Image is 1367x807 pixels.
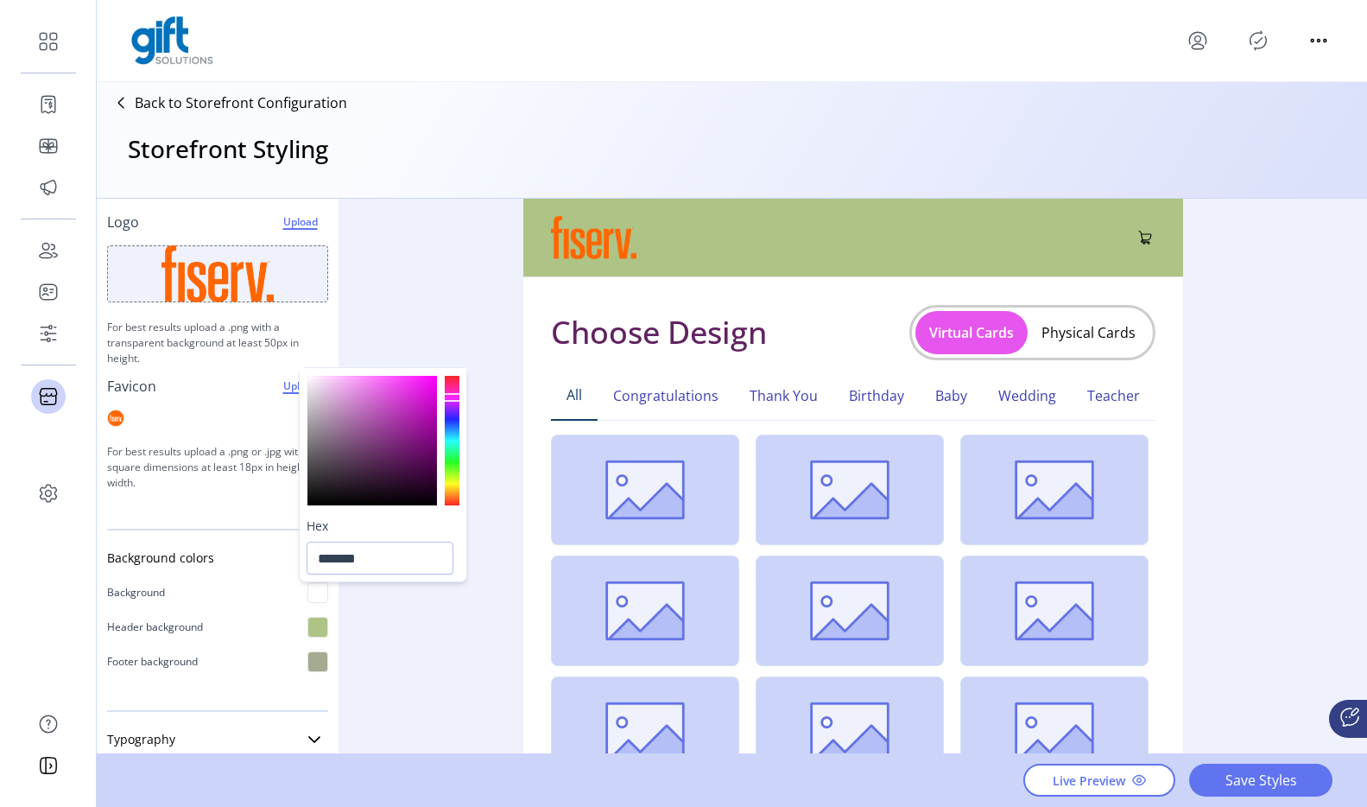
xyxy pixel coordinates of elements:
a: Background colors [107,541,328,575]
button: Baby [920,371,983,421]
p: Background [107,585,165,600]
div: Brand [107,209,328,518]
button: Thank You [734,371,833,421]
button: Teacher [1072,371,1155,421]
p: For best results upload a .png or .jpg with square dimensions at least 18px in height and width. [107,437,328,498]
p: Logo [107,212,139,232]
button: Birthday [833,371,920,421]
button: Live Preview [1023,764,1175,797]
button: Congratulations [598,371,734,421]
div: Background colors [107,575,328,700]
button: Virtual Cards [915,311,1028,354]
p: Back to Storefront Configuration [135,92,347,113]
p: Favicon [107,376,156,397]
p: For best results upload a .png with a transparent background at least 50px in height. [107,313,328,373]
span: Upload [275,212,326,232]
button: menu [1305,27,1332,54]
h1: Choose Design [551,309,767,356]
button: Save Styles [1189,764,1332,797]
button: Physical Cards [1028,319,1149,346]
a: Typography [107,722,328,757]
span: Upload [275,376,326,397]
button: menu [1184,27,1212,54]
span: Background colors [107,552,214,564]
p: Footer background [107,654,198,670]
button: All [551,371,598,421]
button: Publisher Panel [1244,27,1272,54]
span: Save Styles [1212,770,1310,791]
label: Hex [300,517,466,535]
img: logo [131,16,213,65]
h3: Storefront Styling [128,130,328,167]
p: Header background [107,620,203,635]
button: Wedding [983,371,1072,421]
span: Typography [107,734,175,746]
span: Live Preview [1053,772,1125,790]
